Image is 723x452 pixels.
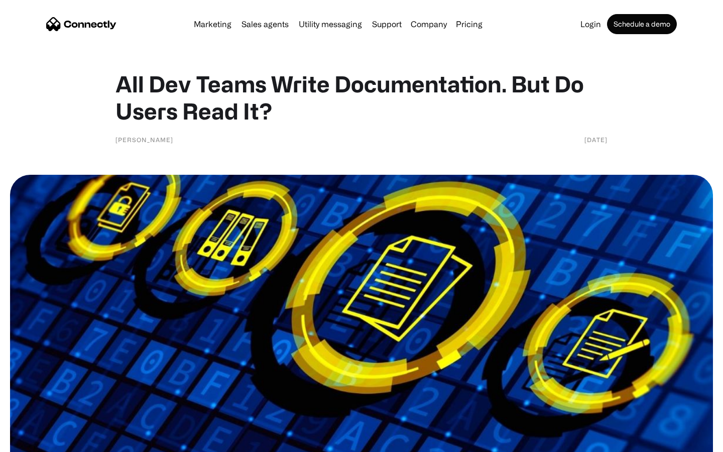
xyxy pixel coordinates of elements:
[576,20,605,28] a: Login
[237,20,293,28] a: Sales agents
[607,14,677,34] a: Schedule a demo
[115,135,173,145] div: [PERSON_NAME]
[190,20,235,28] a: Marketing
[411,17,447,31] div: Company
[20,434,60,448] ul: Language list
[368,20,406,28] a: Support
[10,434,60,448] aside: Language selected: English
[115,70,608,125] h1: All Dev Teams Write Documentation. But Do Users Read It?
[452,20,487,28] a: Pricing
[584,135,608,145] div: [DATE]
[295,20,366,28] a: Utility messaging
